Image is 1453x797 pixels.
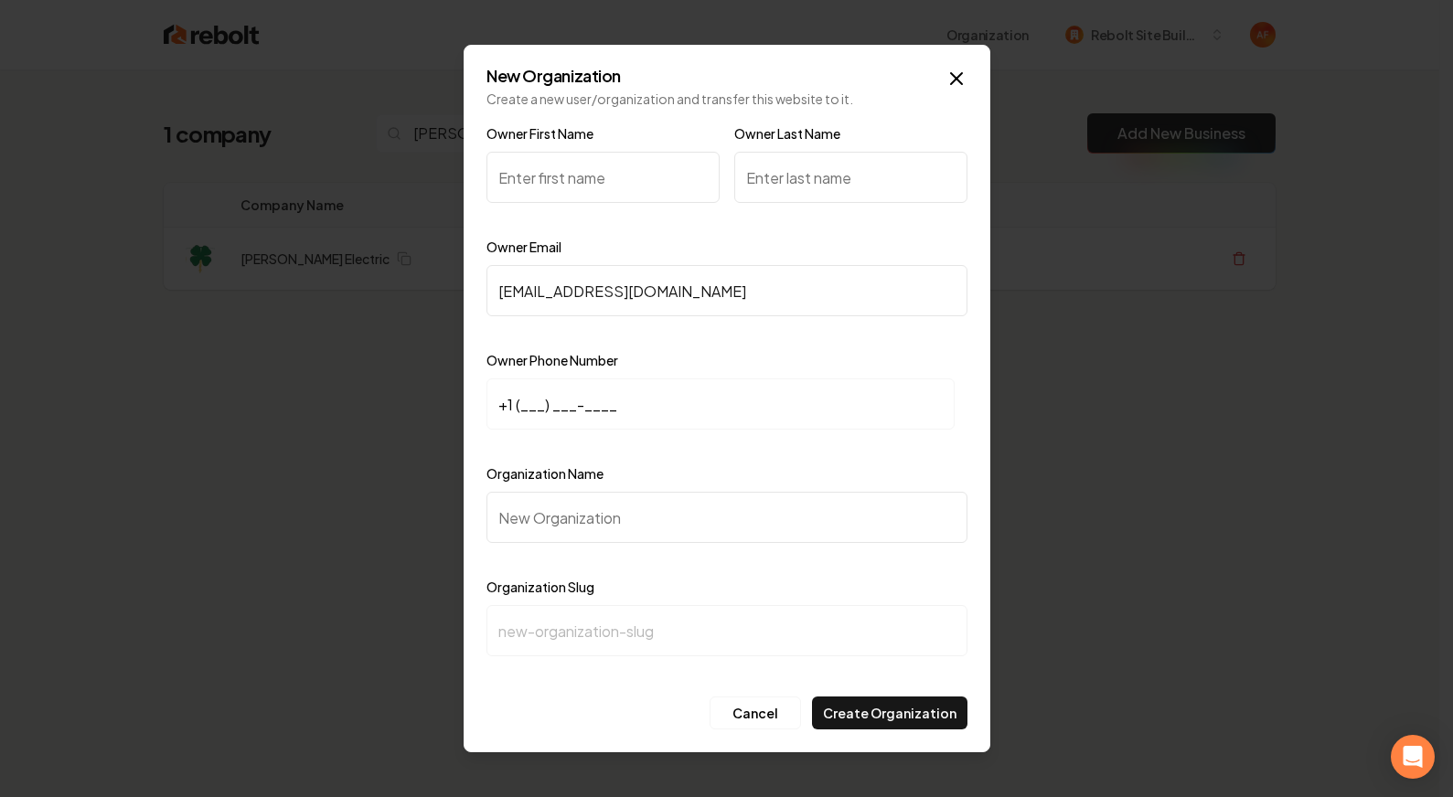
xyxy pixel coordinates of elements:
[486,152,720,203] input: Enter first name
[486,125,593,142] label: Owner First Name
[486,239,561,255] label: Owner Email
[710,696,801,729] button: Cancel
[486,579,594,595] label: Organization Slug
[734,125,840,142] label: Owner Last Name
[486,352,618,368] label: Owner Phone Number
[486,265,967,316] input: Enter email
[486,492,967,543] input: New Organization
[486,465,604,482] label: Organization Name
[486,90,967,108] p: Create a new user/organization and transfer this website to it.
[812,696,967,729] button: Create Organization
[734,152,967,203] input: Enter last name
[486,68,967,84] h2: New Organization
[486,605,967,656] input: new-organization-slug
